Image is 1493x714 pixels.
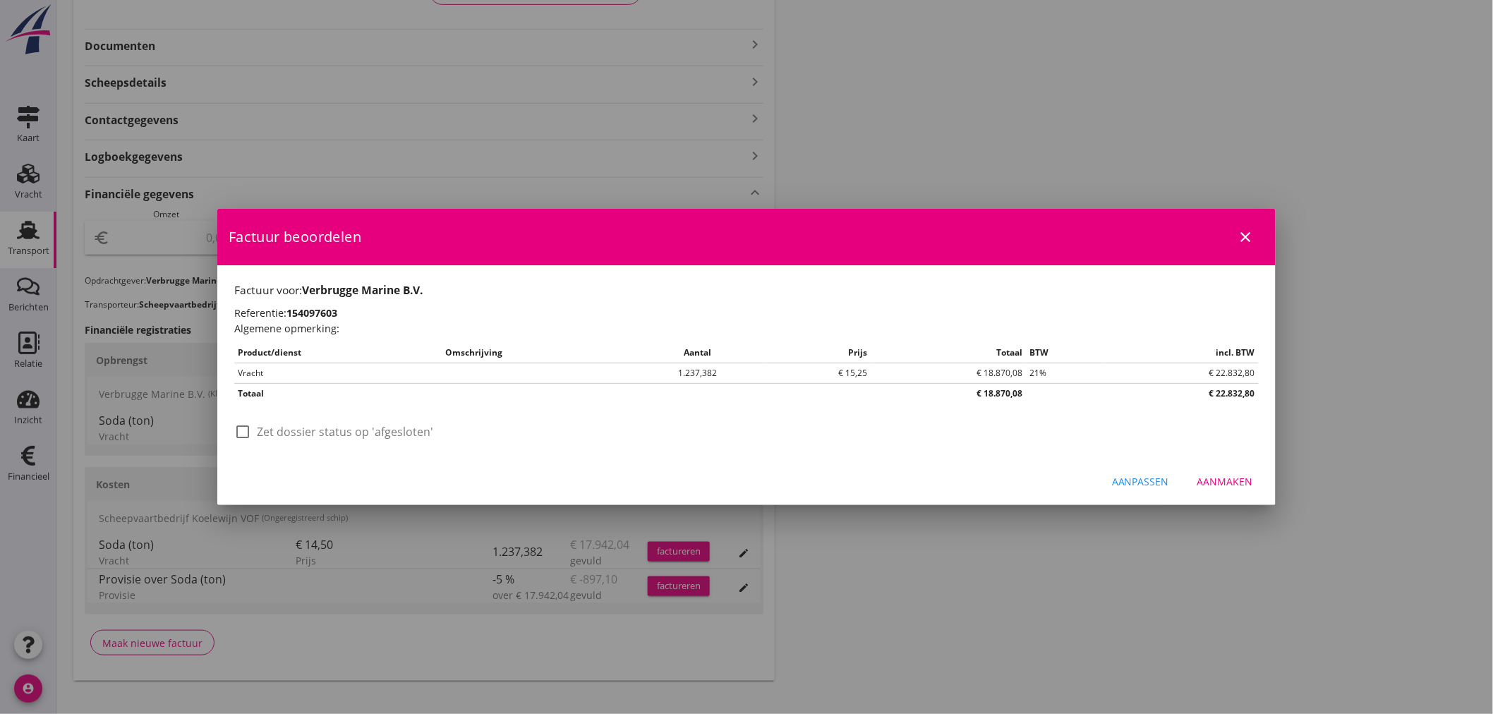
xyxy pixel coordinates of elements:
div: Aanpassen [1112,474,1169,489]
button: Aanpassen [1101,468,1180,494]
button: Aanmaken [1186,468,1264,494]
strong: Verbrugge Marine B.V. [302,282,423,298]
th: Prijs [765,343,871,363]
th: € 22.832,80 [1027,384,1259,404]
td: 1.237,382 [630,363,765,384]
th: BTW [1027,343,1104,363]
td: 21% [1027,363,1104,384]
th: Omschrijving [442,343,630,363]
td: € 22.832,80 [1104,363,1259,384]
td: € 18.870,08 [871,363,1026,384]
label: Zet dossier status op 'afgesloten' [257,425,433,439]
th: incl. BTW [1104,343,1259,363]
th: Product/dienst [234,343,442,363]
div: Aanmaken [1197,474,1253,489]
strong: 154097603 [286,306,337,320]
th: Aantal [630,343,765,363]
i: close [1238,229,1255,246]
h2: Referentie: Algemene opmerking: [234,305,1259,336]
td: € 15,25 [765,363,871,384]
th: Totaal [871,343,1026,363]
th: Totaal [234,384,871,404]
th: € 18.870,08 [871,384,1026,404]
h1: Factuur voor: [234,282,1259,298]
div: Factuur beoordelen [217,209,1276,265]
td: Vracht [234,363,442,384]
